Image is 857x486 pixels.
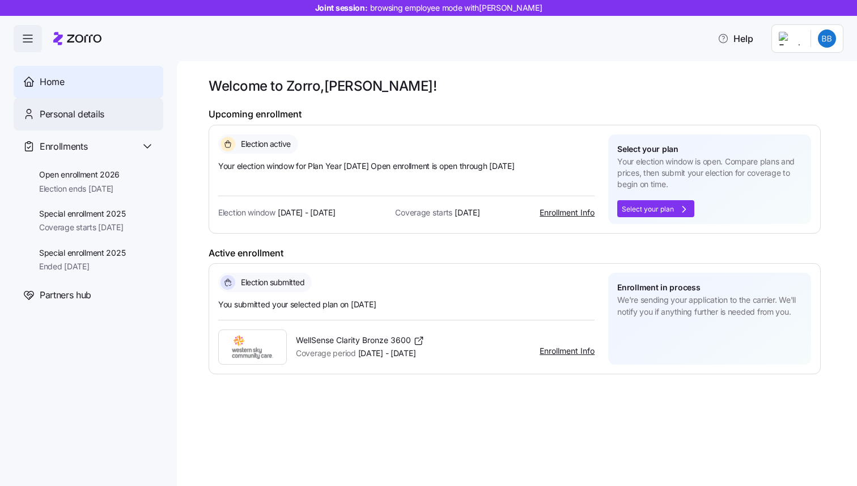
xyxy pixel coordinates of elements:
[39,169,120,180] span: Open enrollment 2026
[218,207,275,218] span: Election window
[218,299,595,310] span: You submitted your selected plan on [DATE]
[209,77,821,95] h1: Welcome to Zorro, [PERSON_NAME] !
[370,2,542,14] span: browsing employee mode with [PERSON_NAME]
[237,277,304,288] span: Election submitted
[708,27,762,50] button: Help
[540,346,595,356] a: Enrollment Info
[40,75,65,89] span: Home
[39,183,120,195] span: Election ends [DATE]
[718,32,753,45] span: Help
[617,143,678,155] span: Select your plan
[209,247,821,259] h1: Active enrollment
[540,208,595,217] a: Enrollment Info
[617,156,802,191] span: Your election window is open. Compare plans and prices, then submit your election for coverage to...
[40,107,104,121] span: Personal details
[818,29,836,48] img: 27d4347dca9ab15c86092647e422bb76
[617,200,694,217] button: Select your plan
[39,261,126,272] span: Ended [DATE]
[617,282,700,293] span: Enrollment in process
[315,2,542,14] span: Joint session:
[39,247,126,259] span: Special enrollment 2025
[228,330,277,364] img: WellSense Health Plan
[237,138,291,150] span: Election active
[218,160,595,172] span: Your election window for Plan Year [DATE] Open enrollment is open through [DATE]
[296,335,425,346] a: WellSense Clarity Bronze 3600
[296,348,425,359] span: [DATE] - [DATE]
[395,207,452,218] span: Coverage starts
[296,348,356,359] span: Coverage period
[622,206,674,213] span: Select your plan
[779,32,801,45] img: Employer logo
[278,207,336,218] span: [DATE] - [DATE]
[39,222,126,233] span: Coverage starts [DATE]
[39,208,126,219] span: Special enrollment 2025
[455,207,480,218] span: [DATE]
[617,294,802,318] span: We're sending your application to the carrier. We'll notify you if anything further is needed fro...
[40,140,87,154] span: Enrollments
[40,288,91,302] span: Partners hub
[209,108,821,120] h1: Upcoming enrollment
